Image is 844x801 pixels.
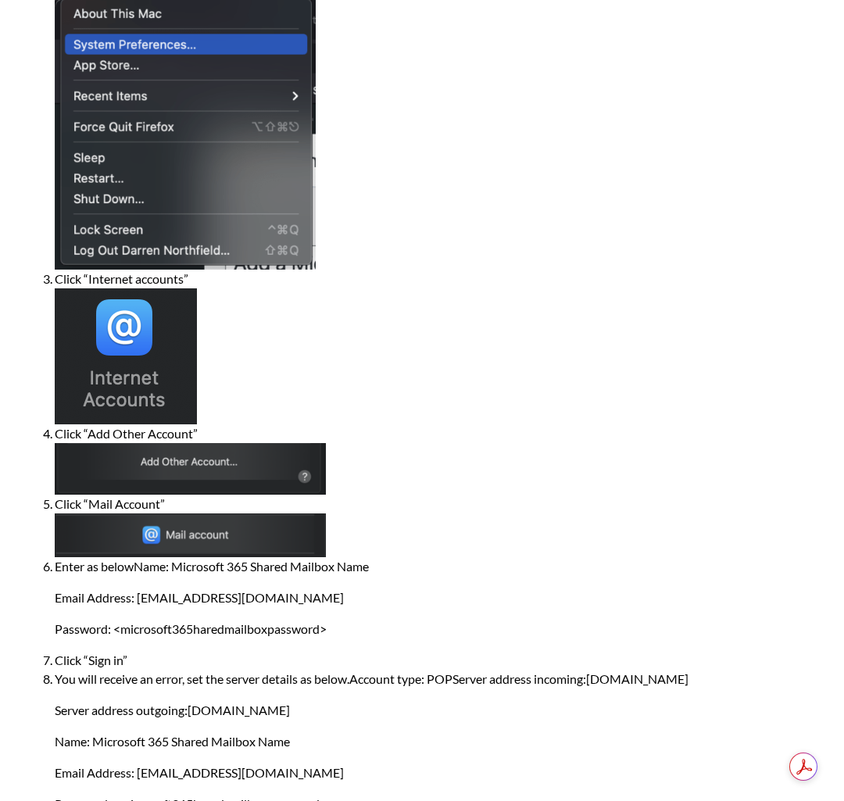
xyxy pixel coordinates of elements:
img: Add a Microsoft 365 Shared Mailbox to Apple Mail app 3 [55,443,326,495]
p: Name: Microsoft 365 Shared Mailbox Name [55,732,821,751]
a: [DOMAIN_NAME] [586,671,688,686]
img: Add a Microsoft 365 Shared Mailbox to Apple Mail app 2 [55,288,197,424]
li: Click “Mail Account” [55,495,821,557]
img: Add a Microsoft 365 Shared Mailbox to Apple Mail app 4 [55,513,326,557]
li: Click “Add Other Account” [55,424,821,495]
p: Email Address: [EMAIL_ADDRESS][DOMAIN_NAME] [55,588,821,607]
a: [DOMAIN_NAME] [188,703,290,717]
li: Enter as belowName: Microsoft 365 Shared Mailbox Name [55,557,821,638]
p: Server address outgoing: [55,701,821,720]
p: Password: <microsoft365haredmailboxpassword> [55,620,821,638]
li: Click “Internet accounts” [55,270,821,424]
li: Click “Sign in” [55,651,821,670]
p: Email Address: [EMAIL_ADDRESS][DOMAIN_NAME] [55,763,821,782]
